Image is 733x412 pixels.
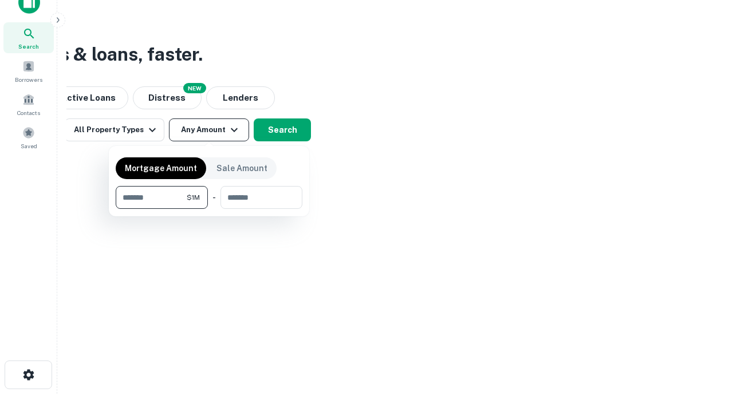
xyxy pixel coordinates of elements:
p: Mortgage Amount [125,162,197,175]
p: Sale Amount [216,162,267,175]
iframe: Chat Widget [676,320,733,375]
div: - [212,186,216,209]
span: $1M [187,192,200,203]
